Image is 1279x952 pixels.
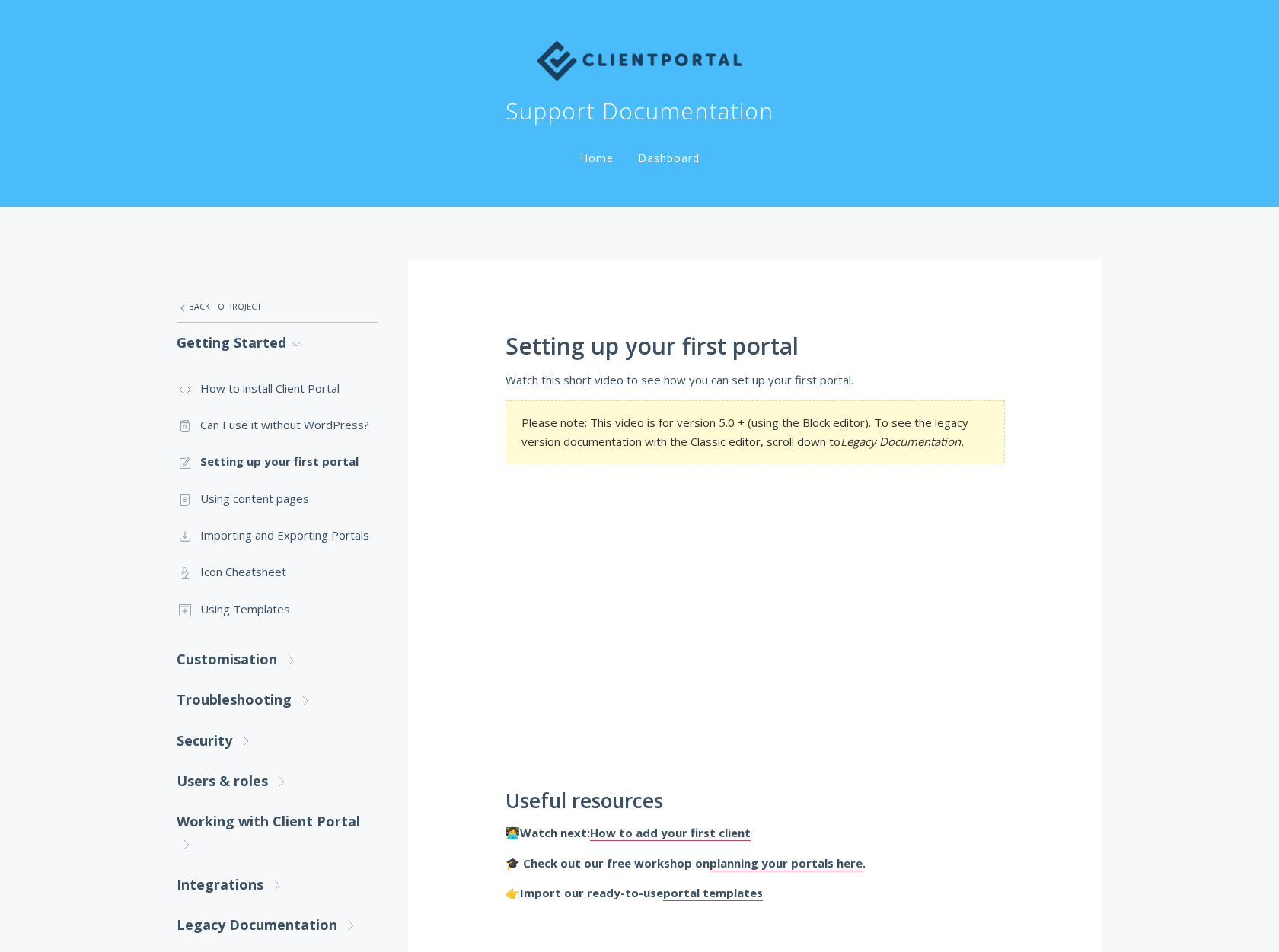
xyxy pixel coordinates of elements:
[177,323,378,363] a: Getting Started
[177,801,378,864] a: Working with Client Portal
[840,434,964,449] em: Legacy Documentation.
[506,855,866,871] strong: 🎓 Check out our free workshop on .
[663,885,763,901] a: portal templates
[506,884,1005,902] p: 👉
[177,905,378,945] a: Legacy Documentation
[177,370,378,406] a: How to install Client Portal
[520,885,763,901] strong: Import our ready-to-use
[710,855,863,871] a: planning your portals here
[506,400,1005,463] section: Please note: This video is for version 5.0 + (using the Block editor). To see the legacy version ...
[506,333,1005,359] h1: Setting up your first portal
[506,486,1005,767] iframe: Setting Up Your First Client Portal
[177,480,378,517] a: Using content pages
[177,639,378,680] a: Customisation
[635,151,703,165] a: Dashboard
[177,591,378,627] a: Using Templates
[177,761,378,801] a: Users & roles
[506,823,1005,842] p: 👩‍💻
[506,790,1005,813] h2: Useful resources
[177,680,378,720] a: Troubleshooting
[506,96,773,126] h1: Support Documentation
[520,825,751,841] strong: Watch next:
[577,151,617,165] a: Home
[177,291,378,323] a: Back to Project
[177,553,378,590] a: Icon Cheatsheet
[177,517,378,553] a: Importing and Exporting Portals
[590,825,751,841] a: How to add your first client
[177,721,378,761] a: Security
[506,371,1005,389] p: Watch this short video to see how you can set up your first portal.
[177,443,378,479] a: Setting up your first portal
[177,406,378,443] a: Can I use it without WordPress?
[177,864,378,905] a: Integrations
